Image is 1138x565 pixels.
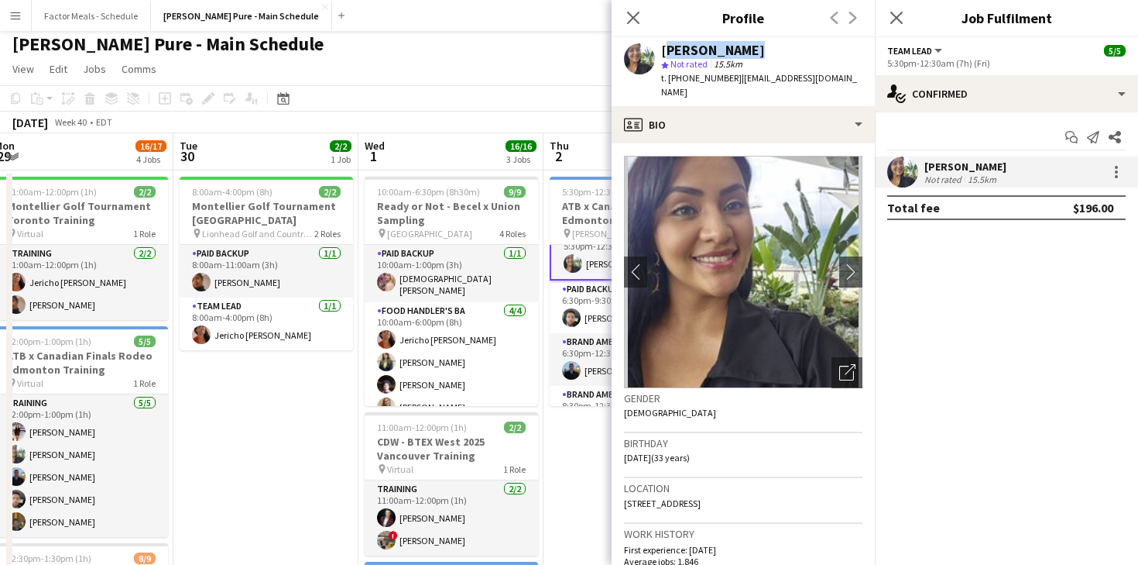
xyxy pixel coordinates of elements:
[550,281,723,333] app-card-role: Paid Backup1/16:30pm-9:30pm (3h)[PERSON_NAME]
[365,481,538,556] app-card-role: Training2/211:00am-12:00pm (1h)[PERSON_NAME]![PERSON_NAME]
[624,527,862,541] h3: Work history
[362,147,385,165] span: 1
[17,377,43,389] span: Virtual
[134,186,156,198] span: 2/2
[924,174,965,185] div: Not rated
[51,116,90,128] span: Week 40
[506,153,536,165] div: 3 Jobs
[96,116,112,128] div: EDT
[550,225,723,281] app-card-role: Team Lead1/15:30pm-12:30am (7h)[PERSON_NAME]
[387,463,413,475] span: Virtual
[875,75,1138,112] div: Confirmed
[499,228,526,239] span: 4 Roles
[331,153,351,165] div: 1 Job
[624,481,862,495] h3: Location
[624,407,716,419] span: [DEMOGRAPHIC_DATA]
[389,531,398,540] span: !
[550,386,723,461] app-card-role: Brand Ambassador2/28:30pm-12:30am (4h)
[831,357,862,388] div: Open photos pop-in
[1073,200,1113,215] div: $196.00
[624,391,862,405] h3: Gender
[115,59,163,79] a: Comms
[550,333,723,386] app-card-role: Brand Ambassador1/16:30pm-12:30am (6h)[PERSON_NAME]
[365,245,538,302] app-card-role: Paid Backup1/110:00am-1:00pm (3h)[DEMOGRAPHIC_DATA][PERSON_NAME]
[180,139,197,153] span: Tue
[151,1,332,31] button: [PERSON_NAME] Pure - Main Schedule
[661,72,857,98] span: | [EMAIL_ADDRESS][DOMAIN_NAME]
[504,422,526,433] span: 2/2
[572,228,661,239] span: [PERSON_NAME] Place
[365,412,538,556] app-job-card: 11:00am-12:00pm (1h)2/2CDW - BTEX West 2025 Vancouver Training Virtual1 RoleTraining2/211:00am-12...
[547,147,569,165] span: 2
[365,302,538,422] app-card-role: Food Handler's BA4/410:00am-6:00pm (8h)Jericho [PERSON_NAME][PERSON_NAME][PERSON_NAME][PERSON_NAME]
[7,336,91,347] span: 12:00pm-1:00pm (1h)
[202,228,314,239] span: Lionhead Golf and Country Golf
[122,62,156,76] span: Comms
[612,8,875,28] h3: Profile
[6,59,40,79] a: View
[875,8,1138,28] h3: Job Fulfilment
[506,140,536,152] span: 16/16
[550,177,723,406] app-job-card: 5:30pm-12:30am (7h) (Fri)5/5ATB x Canadian Finals Rodeo Edmonton [PERSON_NAME] Place4 RolesTeam L...
[177,147,197,165] span: 30
[887,45,932,57] span: Team Lead
[7,186,97,198] span: 11:00am-12:00pm (1h)
[134,336,156,347] span: 5/5
[377,186,480,198] span: 10:00am-6:30pm (8h30m)
[43,59,74,79] a: Edit
[180,298,353,350] app-card-role: Team Lead1/18:00am-4:00pm (8h)Jericho [PERSON_NAME]
[887,200,940,215] div: Total fee
[314,228,341,239] span: 2 Roles
[550,199,723,227] h3: ATB x Canadian Finals Rodeo Edmonton
[365,435,538,463] h3: CDW - BTEX West 2025 Vancouver Training
[77,59,112,79] a: Jobs
[624,452,690,463] span: [DATE] (33 years)
[365,139,385,153] span: Wed
[550,139,569,153] span: Thu
[83,62,106,76] span: Jobs
[624,156,862,388] img: Crew avatar or photo
[1104,45,1126,57] span: 5/5
[12,115,48,130] div: [DATE]
[32,1,151,31] button: Factor Meals - Schedule
[924,160,1006,174] div: [PERSON_NAME]
[504,186,526,198] span: 9/9
[624,544,862,556] p: First experience: [DATE]
[562,186,665,198] span: 5:30pm-12:30am (7h) (Fri)
[365,199,538,227] h3: Ready or Not - Becel x Union Sampling
[180,245,353,298] app-card-role: Paid Backup1/18:00am-11:00am (3h)[PERSON_NAME]
[330,140,351,152] span: 2/2
[711,58,746,70] span: 15.5km
[377,422,467,433] span: 11:00am-12:00pm (1h)
[624,436,862,450] h3: Birthday
[12,62,34,76] span: View
[192,186,273,198] span: 8:00am-4:00pm (8h)
[17,228,43,239] span: Virtual
[7,553,91,564] span: 12:30pm-1:30pm (1h)
[624,498,701,509] span: [STREET_ADDRESS]
[503,463,526,475] span: 1 Role
[180,199,353,227] h3: Montellier Golf Tournament [GEOGRAPHIC_DATA]
[133,377,156,389] span: 1 Role
[12,33,324,56] h1: [PERSON_NAME] Pure - Main Schedule
[180,177,353,350] app-job-card: 8:00am-4:00pm (8h)2/2Montellier Golf Tournament [GEOGRAPHIC_DATA] Lionhead Golf and Country Golf2...
[50,62,67,76] span: Edit
[612,106,875,143] div: Bio
[670,58,708,70] span: Not rated
[135,140,166,152] span: 16/17
[136,153,166,165] div: 4 Jobs
[133,228,156,239] span: 1 Role
[365,177,538,406] app-job-card: 10:00am-6:30pm (8h30m)9/9Ready or Not - Becel x Union Sampling [GEOGRAPHIC_DATA]4 RolesPaid Backu...
[887,45,944,57] button: Team Lead
[661,43,765,57] div: [PERSON_NAME]
[319,186,341,198] span: 2/2
[134,553,156,564] span: 8/9
[965,174,999,185] div: 15.5km
[387,228,472,239] span: [GEOGRAPHIC_DATA]
[887,57,1126,69] div: 5:30pm-12:30am (7h) (Fri)
[661,72,742,84] span: t. [PHONE_NUMBER]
